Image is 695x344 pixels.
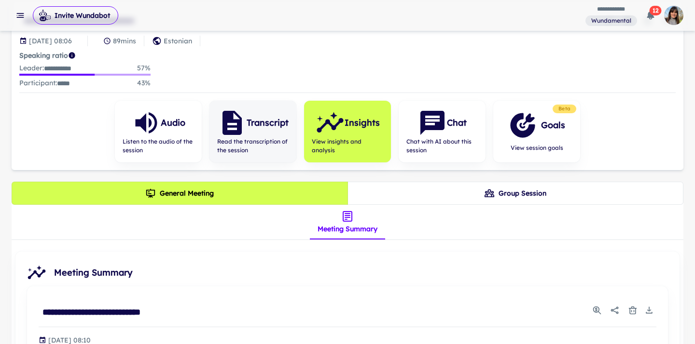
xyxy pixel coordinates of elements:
[585,14,637,26] span: You are a member of this workspace. Contact your workspace owner for assistance.
[137,78,151,89] p: 43 %
[406,137,478,155] span: Chat with AI about this session
[310,205,385,239] button: Meeting Summary
[587,16,635,25] span: Wundamental
[493,101,580,162] button: GoalsView session goals
[161,116,185,130] h6: Audio
[590,303,604,318] button: Usage Statistics
[33,6,118,25] button: Invite Wundabot
[664,6,683,25] img: photoURL
[12,182,348,205] button: General Meeting
[650,6,662,15] span: 12
[399,101,486,162] button: ChatChat with AI about this session
[209,101,296,162] button: TranscriptRead the transcription of the session
[541,119,565,132] h6: Goals
[312,137,383,155] span: View insights and analysis
[508,144,565,152] span: View session goals
[115,101,202,162] button: AudioListen to the audio of the session
[310,205,385,239] div: insights tabs
[447,116,467,130] h6: Chat
[29,36,72,46] p: Session date
[606,302,624,319] button: Share report
[304,101,391,162] button: InsightsView insights and analysis
[113,36,136,46] p: 89 mins
[12,182,683,205] div: theme selection
[137,63,151,74] p: 57 %
[641,6,660,25] button: 12
[33,6,118,25] span: Invite Wundabot to record a meeting
[625,303,640,318] button: Delete
[247,116,289,130] h6: Transcript
[123,137,194,155] span: Listen to the audio of the session
[345,116,380,130] h6: Insights
[555,105,574,113] span: Beta
[347,182,684,205] button: Group Session
[19,63,71,74] p: Leader :
[217,137,289,155] span: Read the transcription of the session
[19,51,68,60] strong: Speaking ratio
[164,36,192,46] p: Estonian
[642,303,656,318] button: Download
[19,78,70,89] p: Participant :
[68,52,76,59] svg: Coach/coachee ideal ratio of speaking is roughly 20:80. Mentor/mentee ideal ratio of speaking is ...
[54,266,672,279] span: Meeting Summary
